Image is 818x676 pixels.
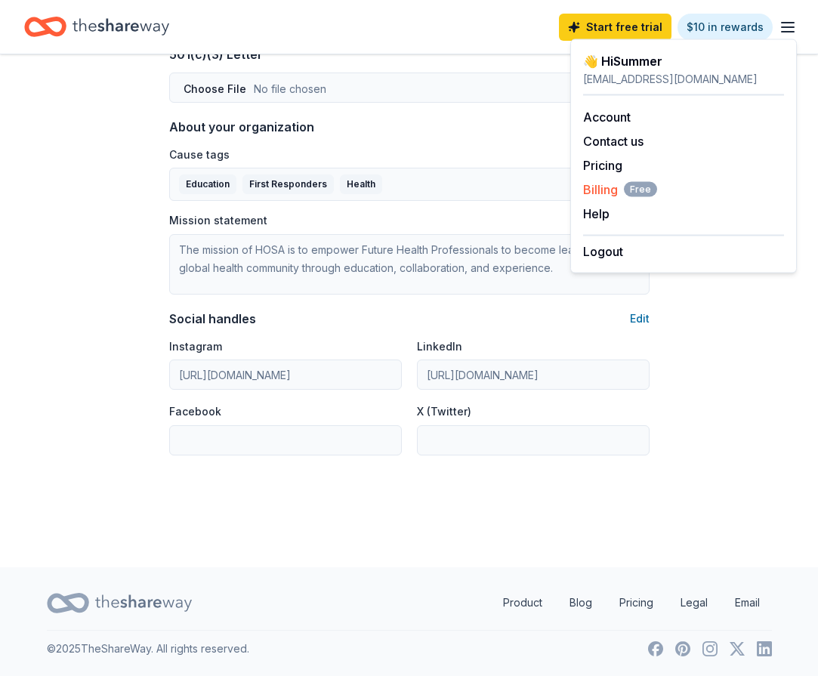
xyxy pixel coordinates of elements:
[583,205,610,223] button: Help
[559,14,671,41] a: Start free trial
[668,588,720,618] a: Legal
[583,110,631,125] a: Account
[24,9,169,45] a: Home
[678,14,773,41] a: $10 in rewards
[169,118,314,136] div: About your organization
[169,213,267,228] label: Mission statement
[630,310,650,328] button: Edit
[583,242,623,261] button: Logout
[169,339,222,354] label: Instagram
[583,181,657,199] span: Billing
[169,404,221,419] label: Facebook
[340,174,382,194] div: Health
[179,174,236,194] div: Education
[583,132,644,150] button: Contact us
[624,182,657,197] span: Free
[417,339,462,354] label: LinkedIn
[583,52,784,70] div: 👋 Hi Summer
[417,404,471,419] label: X (Twitter)
[583,158,622,173] a: Pricing
[169,147,230,162] label: Cause tags
[47,640,249,658] p: © 2025 TheShareWay. All rights reserved.
[242,174,334,194] div: First Responders
[607,588,665,618] a: Pricing
[583,181,657,199] button: BillingFree
[491,588,772,618] nav: quick links
[491,588,554,618] a: Product
[169,234,650,295] textarea: The mission of HOSA is to empower Future Health Professionals to become leaders in the global hea...
[169,310,256,328] div: Social handles
[557,588,604,618] a: Blog
[723,588,772,618] a: Email
[583,70,784,88] div: [EMAIL_ADDRESS][DOMAIN_NAME]
[169,168,650,201] button: EducationFirst RespondersHealth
